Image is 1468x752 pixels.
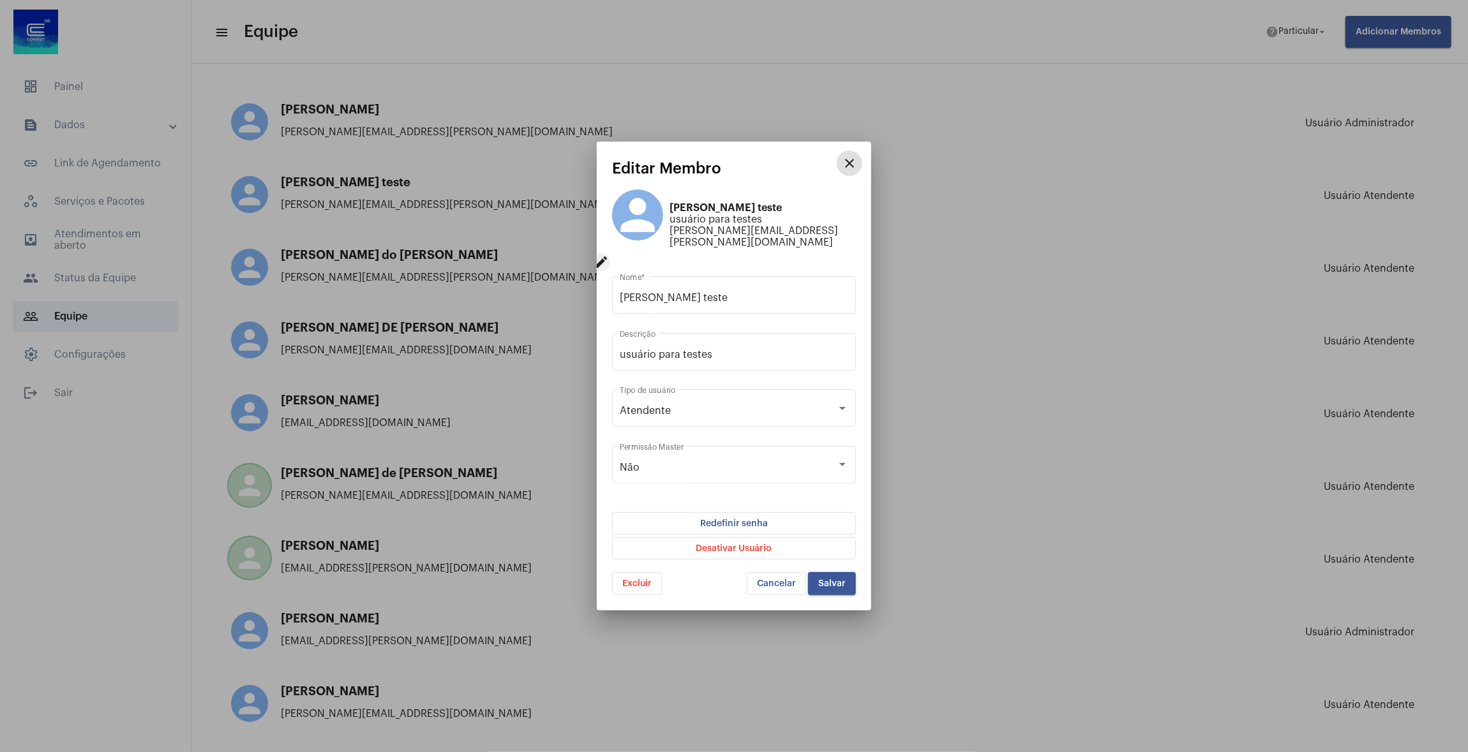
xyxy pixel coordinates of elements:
[620,406,671,416] span: Atendente
[612,512,856,535] button: Redefinir senha
[612,572,662,595] button: Excluir
[747,572,806,595] button: Cancelar
[808,572,856,595] button: Salvar
[670,202,856,214] span: [PERSON_NAME] teste
[818,579,846,588] span: Salvar
[757,579,796,588] span: Cancelar
[696,538,772,559] span: Desativar Usuário
[700,513,768,534] span: Redefinir senha
[592,253,610,271] mat-icon: edit
[612,537,856,559] button: Desativar Usuário
[670,225,856,248] span: [PERSON_NAME][EMAIL_ADDRESS][PERSON_NAME][DOMAIN_NAME]
[670,214,856,225] span: usuário para testes
[612,160,837,177] mat-card-title: Editar Membro
[612,189,663,240] mat-icon: person
[620,462,640,473] span: Não
[842,156,857,171] mat-icon: close
[622,579,652,588] span: Excluir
